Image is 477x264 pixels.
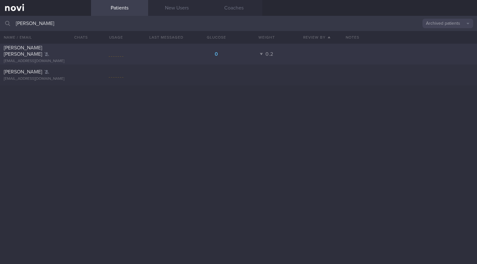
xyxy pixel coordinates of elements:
div: [EMAIL_ADDRESS][DOMAIN_NAME] [4,59,87,64]
div: [EMAIL_ADDRESS][DOMAIN_NAME] [4,77,87,81]
div: Usage [91,31,141,44]
div: Notes [342,31,477,44]
button: Review By [292,31,342,44]
button: Last Messaged [141,31,191,44]
button: Weight [242,31,292,44]
span: 0.2 [265,52,273,57]
button: Archived patients [422,19,473,28]
span: [PERSON_NAME] [PERSON_NAME] [4,45,42,57]
button: Glucose [191,31,241,44]
button: Chats [66,31,91,44]
span: 0 [215,52,218,57]
span: [PERSON_NAME] [4,69,42,74]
